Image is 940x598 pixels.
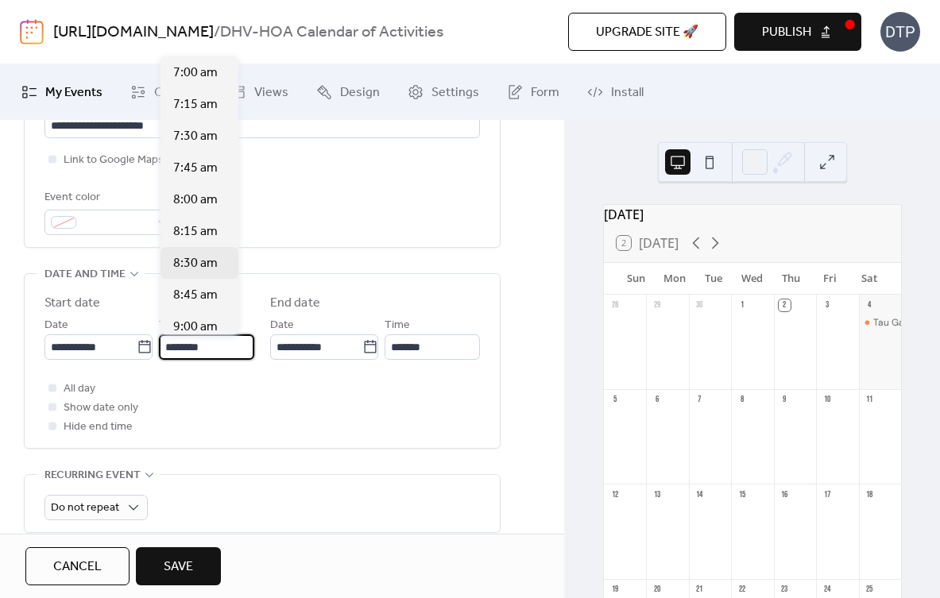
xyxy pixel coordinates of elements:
div: 25 [864,584,876,596]
b: DHV-HOA Calendar of Activities [220,17,443,48]
div: 3 [821,299,833,311]
a: Install [575,71,656,114]
a: Views [219,71,300,114]
span: Views [254,83,288,102]
div: Start date [44,294,100,313]
span: 8:30 am [173,254,218,273]
span: Form [531,83,559,102]
span: Date [270,316,294,335]
div: 20 [651,584,663,596]
span: Time [385,316,410,335]
button: Publish [734,13,861,51]
div: 13 [651,488,663,500]
img: logo [20,19,44,44]
div: 9 [779,394,791,406]
div: 18 [864,488,876,500]
span: Design [340,83,380,102]
div: 7 [694,394,706,406]
span: 8:00 am [173,191,218,210]
span: Cancel [53,557,102,577]
span: Recurring event [44,466,141,485]
div: 22 [736,584,748,596]
span: Hide end time [64,418,133,437]
div: Tau Gamma Phi Coummunity Feeding Program [859,316,901,330]
div: 1 [736,299,748,311]
div: 5 [609,394,621,406]
div: 16 [779,488,791,500]
div: Sat [849,263,888,295]
span: Publish [762,23,811,42]
b: / [214,17,220,48]
span: Upgrade site 🚀 [596,23,698,42]
div: DTP [880,12,920,52]
span: 7:30 am [173,127,218,146]
a: My Events [10,71,114,114]
div: End date [270,294,320,313]
div: 17 [821,488,833,500]
div: 14 [694,488,706,500]
a: Connect [118,71,215,114]
div: 4 [864,299,876,311]
span: All day [64,380,95,399]
span: 7:15 am [173,95,218,114]
button: Cancel [25,547,130,585]
div: 11 [864,394,876,406]
div: 30 [694,299,706,311]
div: 19 [609,584,621,596]
div: 12 [609,488,621,500]
span: Date [44,316,68,335]
span: 7:00 am [173,64,218,83]
div: 21 [694,584,706,596]
a: Settings [396,71,491,114]
span: My Events [45,83,103,102]
span: Time [159,316,184,335]
div: 2 [779,299,791,311]
div: 28 [609,299,621,311]
div: 10 [821,394,833,406]
div: Tue [694,263,733,295]
div: Mon [656,263,694,295]
div: [DATE] [604,205,901,224]
button: Upgrade site 🚀 [568,13,726,51]
div: 29 [651,299,663,311]
span: Install [611,83,644,102]
span: Connect [154,83,203,102]
div: Event color [44,188,172,207]
span: 8:15 am [173,222,218,241]
a: Form [495,71,571,114]
div: 24 [821,584,833,596]
div: 6 [651,394,663,406]
span: Date and time [44,265,126,284]
div: Fri [810,263,849,295]
div: 8 [736,394,748,406]
span: 9:00 am [173,318,218,337]
span: Show date only [64,399,138,418]
span: 8:45 am [173,286,218,305]
div: Sun [617,263,656,295]
a: [URL][DOMAIN_NAME] [53,17,214,48]
div: 15 [736,488,748,500]
span: Settings [431,83,479,102]
span: Do not repeat [51,497,119,519]
div: 23 [779,584,791,596]
a: Design [304,71,392,114]
span: Save [164,557,193,577]
span: Link to Google Maps [64,151,164,170]
div: Wed [733,263,772,295]
button: Save [136,547,221,585]
span: 7:45 am [173,159,218,178]
div: Thu [772,263,810,295]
